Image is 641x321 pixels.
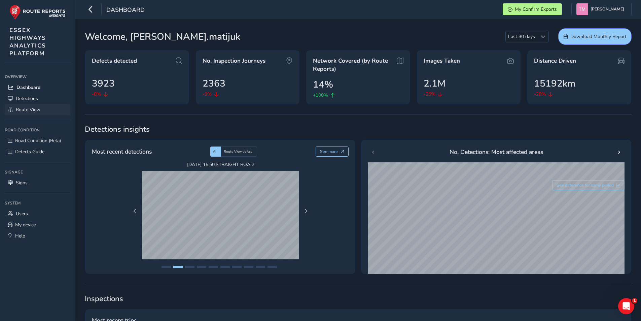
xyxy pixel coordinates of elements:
span: Most recent detections [92,147,152,156]
div: AI [210,147,221,157]
div: Road Condition [5,125,70,135]
span: No. Inspection Journeys [203,57,265,65]
button: Page 10 [268,266,277,268]
button: Page 3 [185,266,194,268]
span: See difference for same period [557,183,614,188]
button: Page 5 [209,266,218,268]
span: Dashboard [16,84,40,91]
a: Dashboard [5,82,70,93]
img: rr logo [9,5,66,20]
span: -8% [92,91,101,98]
a: Signs [5,177,70,188]
span: Defects detected [92,57,137,65]
span: My device [15,222,36,228]
div: Signage [5,167,70,177]
button: See difference for same period [552,180,625,190]
span: -28% [534,91,546,98]
span: Last 30 days [506,31,537,42]
a: Users [5,208,70,219]
button: Page 2 [173,266,183,268]
div: Overview [5,72,70,82]
span: No. Detections: Most affected areas [450,148,543,156]
span: [DATE] 15:50 , STRAIGHT ROAD [142,161,299,168]
span: Dashboard [106,6,145,15]
button: Page 9 [256,266,265,268]
span: 1 [632,298,637,303]
span: ESSEX HIGHWAYS ANALYTICS PLATFORM [9,26,46,57]
span: Distance Driven [534,57,576,65]
a: Defects Guide [5,146,70,157]
span: Users [16,211,28,217]
span: My Confirm Exports [515,6,557,12]
span: +100% [313,92,328,99]
span: Images Taken [424,57,460,65]
button: Next Page [301,206,311,216]
button: Page 6 [220,266,230,268]
span: Defects Guide [15,149,44,155]
div: System [5,198,70,208]
span: AI [213,149,216,154]
span: 14% [313,77,333,92]
span: [PERSON_NAME] [591,3,624,15]
button: Previous Page [130,206,140,216]
button: See more [316,147,349,157]
span: Inspections [85,294,632,304]
span: Detections [16,95,38,102]
a: Detections [5,93,70,104]
span: 3923 [92,76,115,91]
a: My device [5,219,70,230]
button: Page 8 [244,266,253,268]
span: -25% [424,91,435,98]
span: Detections insights [85,124,632,134]
a: Road Condition (Beta) [5,135,70,146]
div: Route View defect [221,147,257,157]
span: -9% [203,91,212,98]
button: Page 1 [162,266,171,268]
span: Road Condition (Beta) [15,137,61,144]
a: Route View [5,104,70,115]
iframe: Intercom live chat [618,298,634,314]
span: Network Covered (by Route Reports) [313,57,394,73]
a: Help [5,230,70,242]
span: Download Monthly Report [570,33,627,40]
span: 2.1M [424,76,446,91]
button: Page 4 [197,266,206,268]
span: Route View [16,106,40,113]
span: Help [15,233,25,239]
button: My Confirm Exports [503,3,562,15]
span: Route View defect [224,149,252,154]
button: [PERSON_NAME] [576,3,627,15]
button: Download Monthly Report [558,28,632,45]
span: Signs [16,180,28,186]
span: 2363 [203,76,225,91]
span: Welcome, [PERSON_NAME].matijuk [85,30,240,44]
span: See more [320,149,338,154]
img: diamond-layout [576,3,588,15]
span: 15192km [534,76,575,91]
button: Page 7 [232,266,242,268]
